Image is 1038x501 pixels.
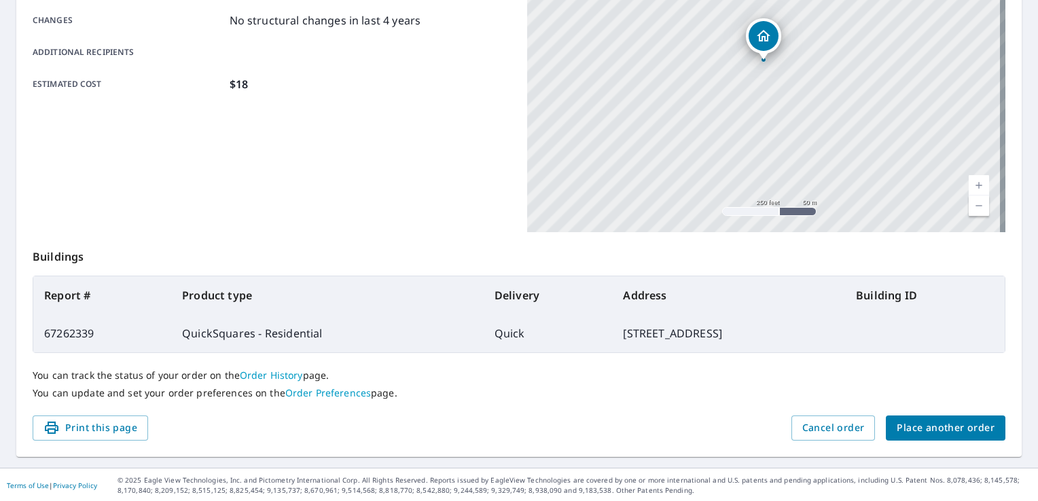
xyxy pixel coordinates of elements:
[897,420,995,437] span: Place another order
[33,46,224,58] p: Additional recipients
[33,76,224,92] p: Estimated cost
[240,369,303,382] a: Order History
[33,314,171,352] td: 67262339
[171,314,484,352] td: QuickSquares - Residential
[230,76,248,92] p: $18
[886,415,1005,441] button: Place another order
[230,12,421,29] p: No structural changes in last 4 years
[612,276,845,314] th: Address
[7,481,49,490] a: Terms of Use
[118,475,1031,496] p: © 2025 Eagle View Technologies, Inc. and Pictometry International Corp. All Rights Reserved. Repo...
[484,314,613,352] td: Quick
[33,276,171,314] th: Report #
[969,175,989,196] a: Current Level 17, Zoom In
[285,386,371,399] a: Order Preferences
[969,196,989,216] a: Current Level 17, Zoom Out
[802,420,865,437] span: Cancel order
[484,276,613,314] th: Delivery
[33,387,1005,399] p: You can update and set your order preferences on the page.
[33,369,1005,382] p: You can track the status of your order on the page.
[33,12,224,29] p: Changes
[746,18,781,60] div: Dropped pin, building 1, Residential property, 2144 S Canyon View Dr Grand Junction, CO 81507
[845,276,1005,314] th: Building ID
[33,415,148,441] button: Print this page
[171,276,484,314] th: Product type
[33,232,1005,276] p: Buildings
[43,420,137,437] span: Print this page
[7,481,97,489] p: |
[53,481,97,490] a: Privacy Policy
[612,314,845,352] td: [STREET_ADDRESS]
[791,415,876,441] button: Cancel order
